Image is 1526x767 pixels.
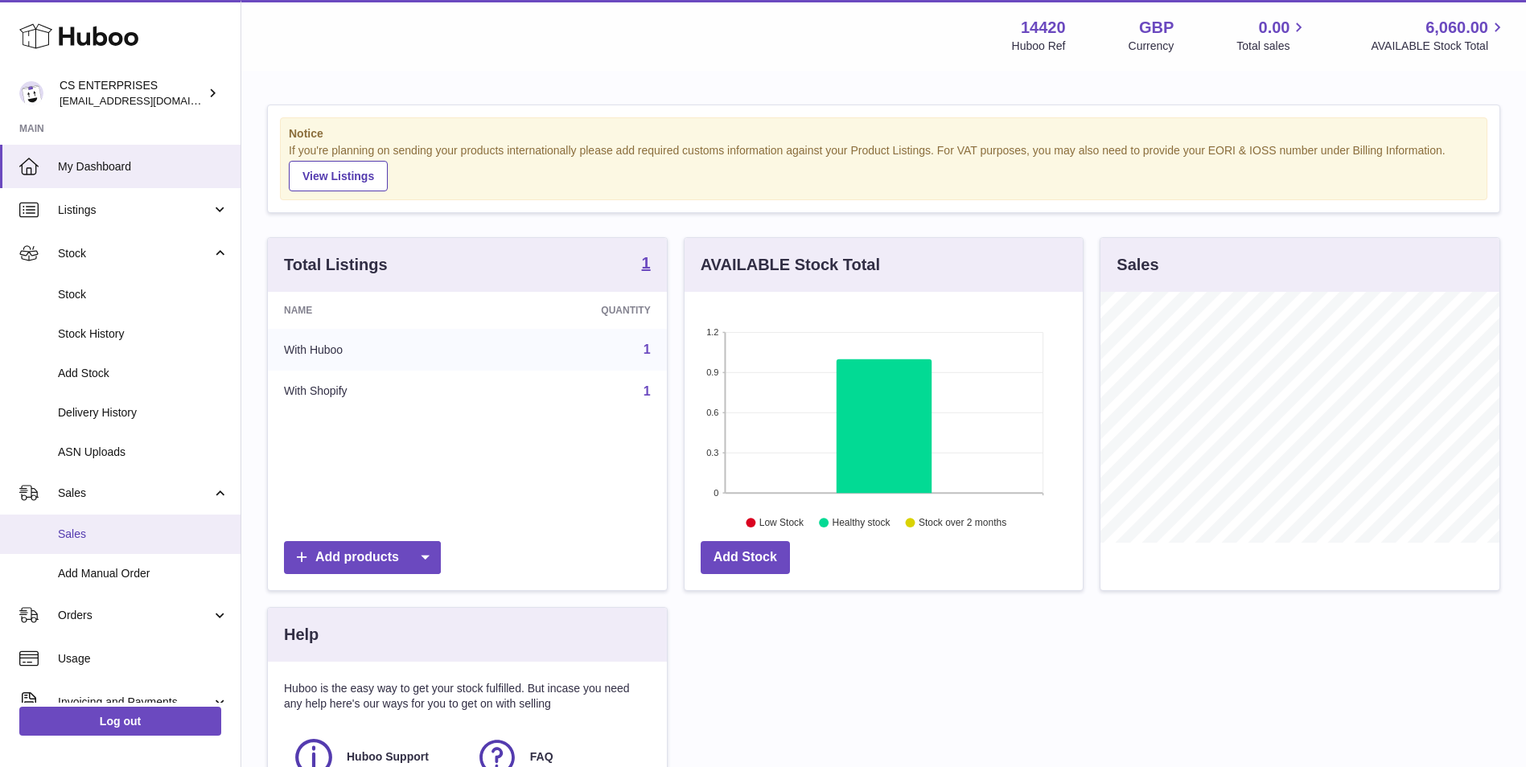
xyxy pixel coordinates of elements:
[644,384,651,398] a: 1
[58,326,228,342] span: Stock History
[58,159,228,174] span: My Dashboard
[642,255,651,271] strong: 1
[1117,254,1158,276] h3: Sales
[58,405,228,420] span: Delivery History
[284,681,651,712] p: Huboo is the easy way to get your stock fulfilled. But incase you need any help here's our ways f...
[706,367,718,377] text: 0.9
[289,126,1479,142] strong: Notice
[832,517,891,528] text: Healthy stock
[1236,17,1308,54] a: 0.00 Total sales
[268,292,483,329] th: Name
[1371,39,1507,54] span: AVAILABLE Stock Total
[706,327,718,337] text: 1.2
[58,651,228,667] span: Usage
[268,371,483,412] td: With Shopify
[1129,39,1174,54] div: Currency
[58,566,228,581] span: Add Manual Order
[284,254,388,276] h3: Total Listings
[58,527,228,542] span: Sales
[701,541,790,574] a: Add Stock
[1012,39,1066,54] div: Huboo Ref
[1259,17,1290,39] span: 0.00
[1236,39,1308,54] span: Total sales
[58,287,228,302] span: Stock
[60,78,204,109] div: CS ENTERPRISES
[19,81,43,105] img: internalAdmin-14420@internal.huboo.com
[58,366,228,381] span: Add Stock
[58,246,212,261] span: Stock
[530,749,553,765] span: FAQ
[1021,17,1066,39] strong: 14420
[706,408,718,417] text: 0.6
[701,254,880,276] h3: AVAILABLE Stock Total
[58,445,228,460] span: ASN Uploads
[714,488,718,498] text: 0
[1371,17,1507,54] a: 6,060.00 AVAILABLE Stock Total
[759,517,804,528] text: Low Stock
[919,517,1006,528] text: Stock over 2 months
[347,749,429,765] span: Huboo Support
[644,342,651,356] a: 1
[284,541,441,574] a: Add products
[642,255,651,274] a: 1
[58,695,212,710] span: Invoicing and Payments
[58,486,212,501] span: Sales
[284,624,319,646] h3: Help
[268,329,483,371] td: With Huboo
[58,608,212,623] span: Orders
[483,292,666,329] th: Quantity
[19,707,221,736] a: Log out
[60,94,237,107] span: [EMAIL_ADDRESS][DOMAIN_NAME]
[289,161,388,191] a: View Listings
[58,203,212,218] span: Listings
[289,143,1479,191] div: If you're planning on sending your products internationally please add required customs informati...
[1139,17,1174,39] strong: GBP
[706,448,718,457] text: 0.3
[1425,17,1488,39] span: 6,060.00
